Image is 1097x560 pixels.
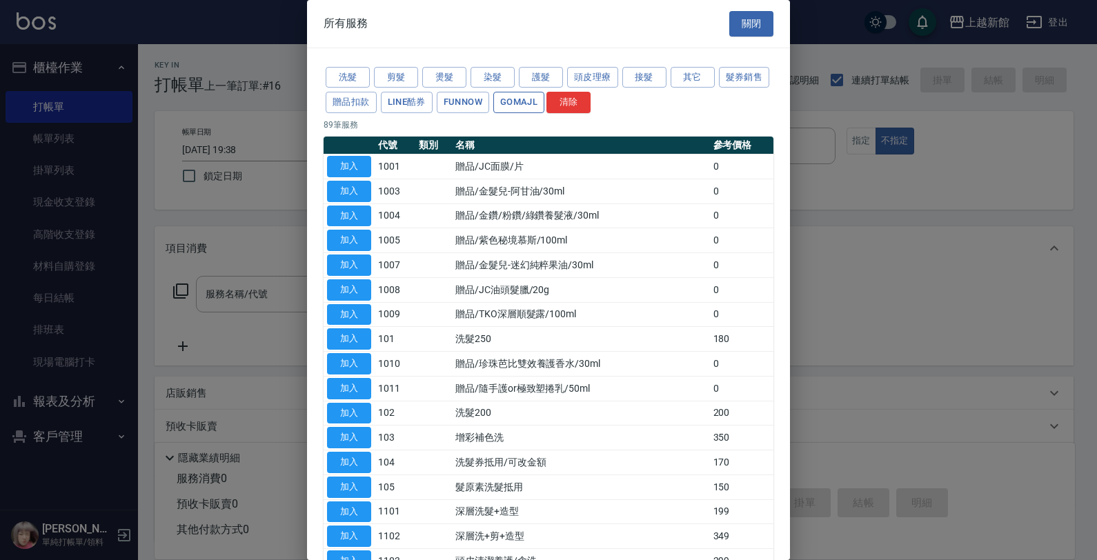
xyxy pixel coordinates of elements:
th: 代號 [375,137,415,154]
button: 加入 [327,501,371,523]
button: 加入 [327,206,371,227]
td: 洗髮券抵用/可改金額 [452,450,710,475]
td: 170 [710,450,774,475]
button: 加入 [327,526,371,547]
button: 加入 [327,156,371,177]
td: 1001 [375,154,415,179]
button: FUNNOW [437,92,489,113]
td: 深層洗髮+造型 [452,499,710,524]
button: 贈品扣款 [326,92,377,113]
td: 0 [710,376,774,401]
td: 1102 [375,524,415,549]
td: 1004 [375,203,415,228]
button: 剪髮 [374,67,418,88]
td: 0 [710,179,774,203]
td: 200 [710,401,774,426]
td: 0 [710,352,774,377]
td: 0 [710,302,774,327]
button: 清除 [546,92,591,113]
button: LINE酷券 [381,92,433,113]
td: 1003 [375,179,415,203]
td: 贈品/金髮兒-迷幻純粹果油/30ml [452,253,710,278]
td: 1007 [375,253,415,278]
button: 加入 [327,477,371,498]
th: 類別 [415,137,452,154]
p: 89 筆服務 [324,119,773,131]
button: 護髮 [519,67,563,88]
td: 贈品/JC油頭髮臘/20g [452,277,710,302]
td: 增彩補色洗 [452,426,710,450]
th: 名稱 [452,137,710,154]
button: 加入 [327,353,371,374]
td: 贈品/珍珠芭比雙效養護香水/30ml [452,352,710,377]
td: 洗髮200 [452,401,710,426]
td: 0 [710,203,774,228]
button: 加入 [327,403,371,424]
td: 1101 [375,499,415,524]
button: 頭皮理療 [567,67,618,88]
button: 燙髮 [422,67,466,88]
td: 1011 [375,376,415,401]
button: 加入 [327,181,371,202]
td: 贈品/金髮兒-阿甘油/30ml [452,179,710,203]
td: 贈品/金鑽/粉鑽/綠鑽養髮液/30ml [452,203,710,228]
button: 染髮 [471,67,515,88]
button: 加入 [327,254,371,276]
td: 髮原素洗髮抵用 [452,474,710,499]
td: 105 [375,474,415,499]
button: 關閉 [729,11,773,37]
button: 加入 [327,378,371,399]
td: 199 [710,499,774,524]
td: 0 [710,154,774,179]
td: 102 [375,401,415,426]
td: 180 [710,327,774,352]
td: 349 [710,524,774,549]
td: 104 [375,450,415,475]
td: 350 [710,426,774,450]
td: 0 [710,228,774,253]
button: 洗髮 [326,67,370,88]
td: 1009 [375,302,415,327]
td: 贈品/紫色秘境慕斯/100ml [452,228,710,253]
th: 參考價格 [710,137,774,154]
button: 加入 [327,452,371,473]
td: 0 [710,253,774,278]
td: 0 [710,277,774,302]
button: 加入 [327,427,371,448]
td: 贈品/TKO深層順髮露/100ml [452,302,710,327]
td: 洗髮250 [452,327,710,352]
td: 贈品/隨手護or極致塑捲乳/50ml [452,376,710,401]
button: 加入 [327,328,371,350]
button: 髮券銷售 [719,67,770,88]
td: 深層洗+剪+造型 [452,524,710,549]
button: 其它 [671,67,715,88]
td: 1008 [375,277,415,302]
td: 1010 [375,352,415,377]
button: 加入 [327,230,371,251]
td: 1005 [375,228,415,253]
button: 加入 [327,304,371,326]
button: 接髮 [622,67,666,88]
td: 150 [710,474,774,499]
td: 101 [375,327,415,352]
td: 103 [375,426,415,450]
button: 加入 [327,279,371,301]
span: 所有服務 [324,17,368,30]
button: GOMAJL [493,92,544,113]
td: 贈品/JC面膜/片 [452,154,710,179]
